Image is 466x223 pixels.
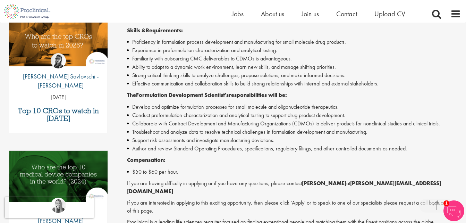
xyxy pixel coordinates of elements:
[127,71,461,80] li: Strong critical thinking skills to analyze challenges, propose solutions, and make informed decis...
[127,128,461,136] li: Troubleshoot and analyze data to resolve technical challenges in formulation development and manu...
[232,9,244,18] a: Jobs
[127,103,461,111] li: Develop and optimize formulation processes for small molecule and oligonucleotide therapeutics.
[302,9,319,18] a: Join us
[51,53,66,68] img: Theodora Savlovschi - Wicks
[127,38,461,46] li: Proficiency in formulation process development and manufacturing for small molecule drug products.
[127,91,136,99] strong: The
[146,27,183,34] strong: Requirements:
[127,199,461,215] p: If you are interested in applying to this exciting opportunity, then please click 'Apply' or to s...
[9,93,108,101] p: [DATE]
[127,180,441,195] strong: [PERSON_NAME][EMAIL_ADDRESS][DOMAIN_NAME]
[127,27,146,34] strong: Skills &
[9,53,108,93] a: Theodora Savlovschi - Wicks [PERSON_NAME] Savlovschi - [PERSON_NAME]
[261,9,284,18] a: About us
[127,156,166,164] strong: Compensation:
[127,111,461,119] li: Conduct preformulation characterization and analytical testing to support drug product development.
[12,107,104,122] a: Top 10 CROs to watch in [DATE]
[136,91,229,99] strong: Formulation Development Scientist's
[127,80,461,88] li: Effective communication and collaboration skills to build strong relationships with internal and ...
[127,63,461,71] li: Ability to adapt to a dynamic work environment, learn new skills, and manage shifting priorities.
[127,119,461,128] li: Collaborate with Contract Development and Manufacturing Organizations (CDMOs) to deliver products...
[9,72,108,90] p: [PERSON_NAME] Savlovschi - [PERSON_NAME]
[9,151,108,202] img: Top 10 Medical Device Companies 2024
[374,9,405,18] a: Upload CV
[127,144,461,153] li: Author and review Standard Operating Procedures, specifications, regulatory filings, and other co...
[127,46,461,55] li: Experience in preformulation characterization and analytical testing.
[9,15,108,66] img: Top 10 CROs 2025 | Proclinical
[127,168,461,176] li: $50 to $60 per hour.
[443,200,464,221] img: Chatbot
[9,151,108,212] a: Link to a post
[443,200,449,206] span: 1
[127,180,461,196] p: If you are having difficulty in applying or if you have any questions, please contact at
[302,180,346,187] strong: [PERSON_NAME]
[5,197,94,218] iframe: reCAPTCHA
[127,55,461,63] li: Familiarity with outsourcing CMC deliverables to CDMOs is advantageous.
[127,136,461,144] li: Support risk assessments and investigate manufacturing deviations.
[229,91,287,99] strong: responsibilities will be:
[336,9,357,18] a: Contact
